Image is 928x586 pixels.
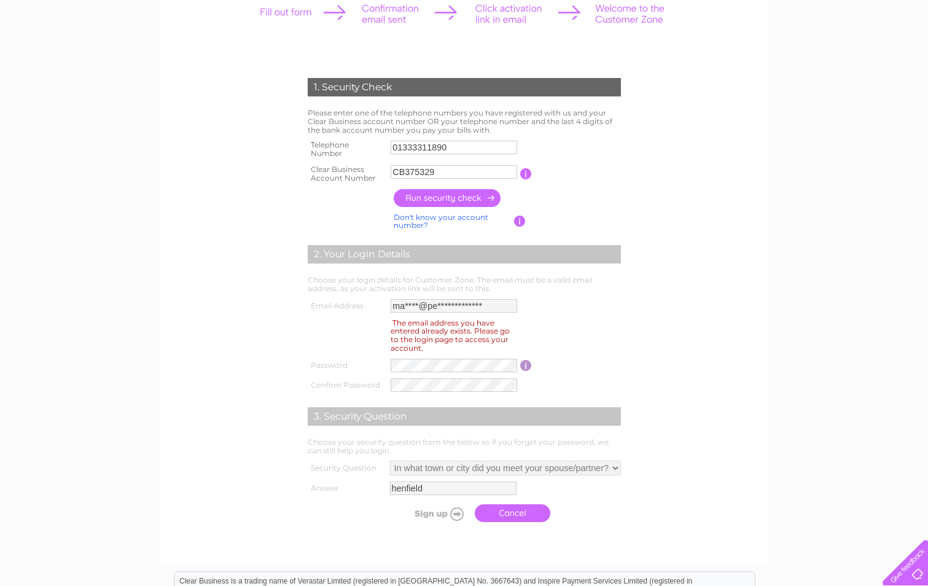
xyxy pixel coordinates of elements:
th: Clear Business Account Number [305,162,388,186]
th: Password [305,356,388,375]
th: Email Address [305,296,388,316]
div: The email address you have entered already exists. Please go to the login page to access your acc... [391,316,510,354]
a: Contact [891,52,921,61]
th: Answer [305,479,387,498]
a: Water [756,52,779,61]
img: logo.png [33,32,95,69]
a: Blog [865,52,883,61]
td: Choose your login details for Customer Zone. The email must be a valid email address, as your act... [305,273,624,296]
th: Telephone Number [305,137,388,162]
a: Telecoms [821,52,858,61]
div: 3. Security Question [308,407,621,426]
td: Choose your security question from the below so if you forget your password, we can still help yo... [305,435,624,458]
th: Confirm Password [305,375,388,395]
input: Submit [393,505,469,522]
a: Cancel [475,504,550,522]
a: Don't know your account number? [394,213,488,230]
div: Clear Business is a trading name of Verastar Limited (registered in [GEOGRAPHIC_DATA] No. 3667643... [174,7,755,60]
input: Information [520,360,532,371]
th: Security Question [305,458,387,479]
input: Information [520,168,532,179]
div: 2. Your Login Details [308,245,621,264]
a: 0333 014 3131 [696,6,781,21]
td: Please enter one of the telephone numbers you have registered with us and your Clear Business acc... [305,106,624,137]
a: Energy [787,52,814,61]
div: 1. Security Check [308,78,621,96]
input: Information [514,216,526,227]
